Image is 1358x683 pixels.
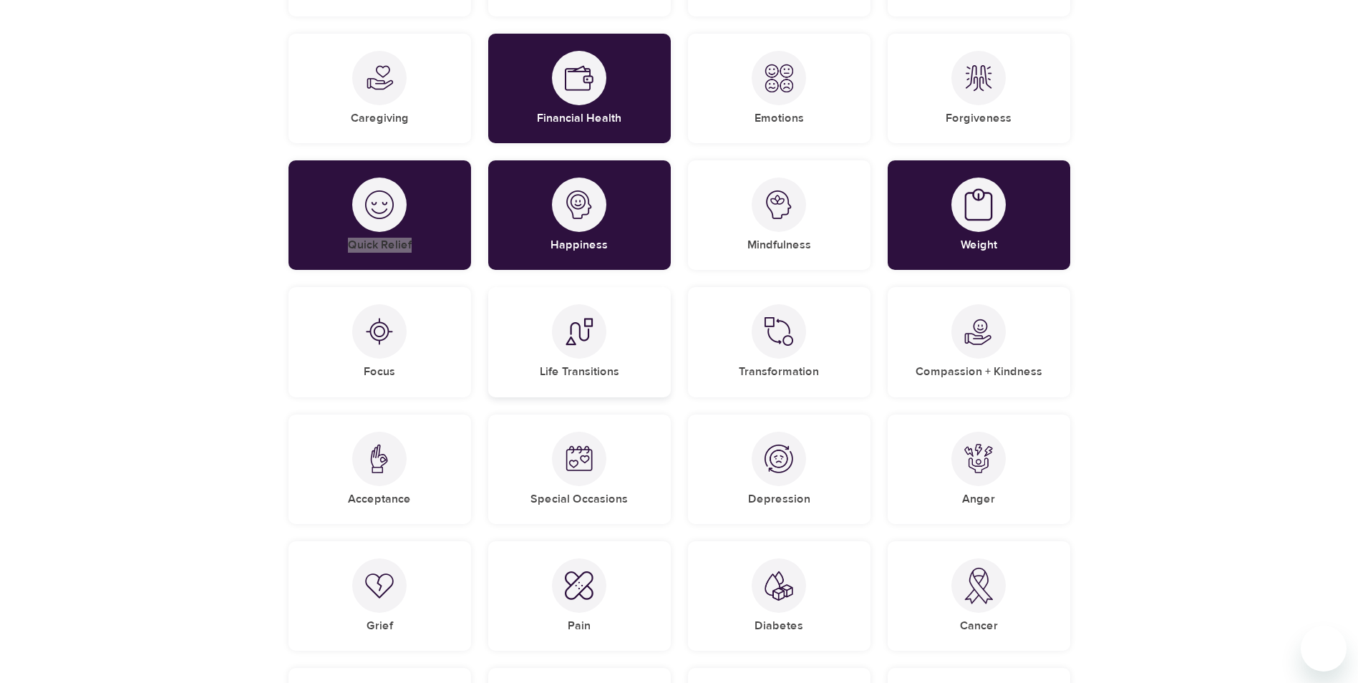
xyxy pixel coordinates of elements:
div: CaregivingCaregiving [288,34,471,143]
div: TransformationTransformation [688,287,870,397]
div: EmotionsEmotions [688,34,870,143]
h5: Diabetes [755,619,803,634]
img: Acceptance [365,444,394,473]
img: Anger [964,444,993,473]
img: Transformation [765,317,793,346]
div: HappinessHappiness [488,160,671,270]
img: Pain [565,571,593,600]
h5: Caregiving [351,111,409,126]
h5: Weight [961,238,997,253]
h5: Quick Relief [348,238,412,253]
img: Caregiving [365,64,394,92]
div: CancerCancer [888,541,1070,651]
div: WeightWeight [888,160,1070,270]
h5: Happiness [551,238,608,253]
div: DepressionDepression [688,415,870,524]
img: Depression [765,445,793,473]
h5: Emotions [755,111,804,126]
img: Life Transitions [565,317,593,346]
h5: Forgiveness [946,111,1012,126]
div: AcceptanceAcceptance [288,415,471,524]
div: PainPain [488,541,671,651]
div: Compassion + KindnessCompassion + Kindness [888,287,1070,397]
h5: Mindfulness [747,238,811,253]
img: Compassion + Kindness [964,317,993,346]
img: Financial Health [565,64,593,92]
img: Quick Relief [365,190,394,219]
h5: Compassion + Kindness [916,364,1042,379]
div: MindfulnessMindfulness [688,160,870,270]
img: Focus [365,317,394,346]
img: Happiness [565,190,593,219]
img: Emotions [765,64,793,92]
h5: Cancer [960,619,998,634]
img: Forgiveness [964,64,993,92]
h5: Special Occasions [530,492,628,507]
div: GriefGrief [288,541,471,651]
h5: Focus [364,364,395,379]
img: Mindfulness [765,190,793,219]
img: Cancer [964,568,993,604]
div: Financial HealthFinancial Health [488,34,671,143]
img: Grief [365,573,394,599]
div: Special OccasionsSpecial Occasions [488,415,671,524]
div: ForgivenessForgiveness [888,34,1070,143]
img: Weight [964,188,993,222]
div: Quick ReliefQuick Relief [288,160,471,270]
h5: Depression [748,492,810,507]
div: FocusFocus [288,287,471,397]
h5: Financial Health [537,111,621,126]
h5: Life Transitions [540,364,619,379]
h5: Pain [568,619,591,634]
h5: Anger [962,492,995,507]
div: Life TransitionsLife Transitions [488,287,671,397]
iframe: Button to launch messaging window [1301,626,1347,672]
img: Special Occasions [565,445,593,473]
div: AngerAnger [888,415,1070,524]
div: DiabetesDiabetes [688,541,870,651]
img: Diabetes [765,571,793,601]
h5: Grief [367,619,393,634]
h5: Transformation [739,364,819,379]
h5: Acceptance [348,492,411,507]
